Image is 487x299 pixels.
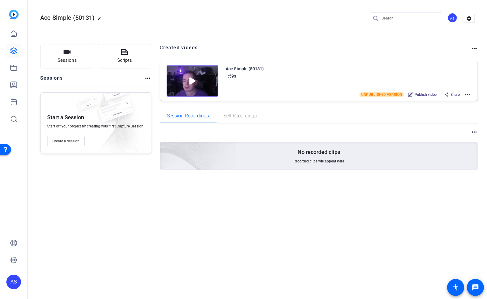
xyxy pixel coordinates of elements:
[472,284,479,291] mat-icon: message
[450,92,460,97] span: Share
[167,65,218,97] img: Creator Project Thumbnail
[47,124,144,129] span: Start off your project by creating your first Capture Session.
[382,15,436,22] input: Search
[98,44,152,68] button: Scripts
[447,13,458,23] ngx-avatar: Arthur Scott
[298,148,340,156] p: No recorded clips
[294,159,344,164] span: Recorded clips will appear here
[40,75,63,86] h2: Sessions
[47,114,84,121] p: Start a Session
[47,136,85,146] button: Create a session
[447,13,457,23] div: AS
[40,44,94,68] button: Sessions
[471,128,478,136] mat-icon: more_horiz
[359,92,404,97] span: UNPUBLISHED VERSION
[464,91,471,98] mat-icon: more_horiz
[471,45,478,52] mat-icon: more_horiz
[6,275,21,289] div: AS
[9,10,19,19] img: blue-gradient.svg
[89,91,148,156] img: embarkstudio-empty-session.png
[40,14,95,21] span: Ace Simple (50131)
[226,65,264,72] div: Ace Simple (50131)
[93,99,139,129] img: fake-session.png
[167,113,209,118] span: Session Recordings
[144,75,151,82] mat-icon: more_horiz
[98,16,105,23] mat-icon: edit
[160,44,471,56] h2: Created videos
[52,139,79,144] span: Create a session
[463,14,475,23] mat-icon: settings
[415,92,437,97] span: Publish video
[58,57,77,64] span: Sessions
[92,82,237,214] img: embarkstudio-empty-session.png
[74,96,101,114] img: fake-session.png
[224,113,257,118] span: Self Recordings
[117,57,132,64] span: Scripts
[452,284,459,291] mat-icon: accessibility
[226,72,236,80] div: 1:59s
[99,84,132,106] img: fake-session.png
